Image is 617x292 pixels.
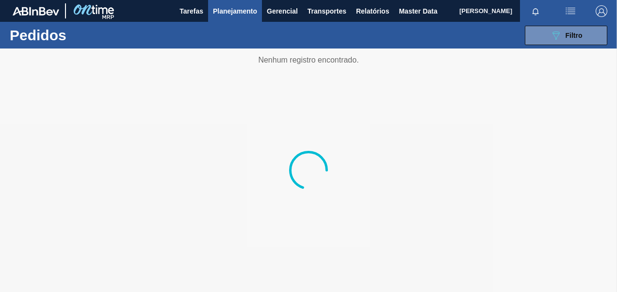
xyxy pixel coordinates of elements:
[179,5,203,17] span: Tarefas
[565,5,576,17] img: userActions
[10,30,144,41] h1: Pedidos
[308,5,346,17] span: Transportes
[399,5,437,17] span: Master Data
[566,32,583,39] span: Filtro
[356,5,389,17] span: Relatórios
[213,5,257,17] span: Planejamento
[13,7,59,16] img: TNhmsLtSVTkK8tSr43FrP2fwEKptu5GPRR3wAAAABJRU5ErkJggg==
[520,4,551,18] button: Notificações
[525,26,607,45] button: Filtro
[267,5,298,17] span: Gerencial
[596,5,607,17] img: Logout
